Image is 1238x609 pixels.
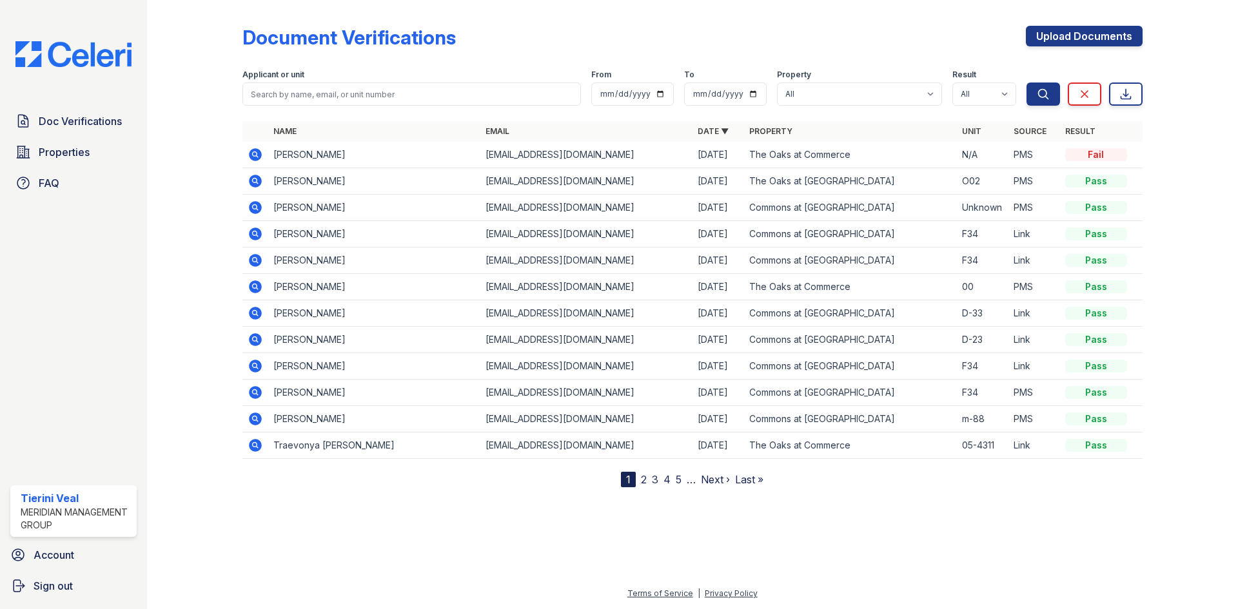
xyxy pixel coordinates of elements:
[1065,227,1127,240] div: Pass
[693,300,744,327] td: [DATE]
[693,247,744,274] td: [DATE]
[957,195,1008,221] td: Unknown
[957,406,1008,432] td: m-88
[962,126,981,136] a: Unit
[480,142,693,168] td: [EMAIL_ADDRESS][DOMAIN_NAME]
[744,247,956,274] td: Commons at [GEOGRAPHIC_DATA]
[957,221,1008,247] td: F34
[242,82,581,106] input: Search by name, email, or unit number
[268,195,480,221] td: [PERSON_NAME]
[34,547,74,563] span: Account
[480,168,693,195] td: [EMAIL_ADDRESS][DOMAIN_NAME]
[273,126,297,136] a: Name
[480,406,693,432] td: [EMAIL_ADDRESS][DOMAIN_NAME]
[591,70,611,80] label: From
[268,432,480,459] td: Traevonya [PERSON_NAME]
[735,473,763,486] a: Last »
[480,353,693,380] td: [EMAIL_ADDRESS][DOMAIN_NAME]
[744,406,956,432] td: Commons at [GEOGRAPHIC_DATA]
[693,221,744,247] td: [DATE]
[957,274,1008,300] td: 00
[705,588,758,598] a: Privacy Policy
[268,353,480,380] td: [PERSON_NAME]
[480,300,693,327] td: [EMAIL_ADDRESS][DOMAIN_NAME]
[268,168,480,195] td: [PERSON_NAME]
[5,41,142,67] img: CE_Logo_Blue-a8612792a0a2168367f1c8372b55b34899dd931a85d93a1a3d3e32e68fde9ad4.png
[701,473,730,486] a: Next ›
[1065,307,1127,320] div: Pass
[1008,142,1060,168] td: PMS
[480,327,693,353] td: [EMAIL_ADDRESS][DOMAIN_NAME]
[480,432,693,459] td: [EMAIL_ADDRESS][DOMAIN_NAME]
[242,70,304,80] label: Applicant or unit
[957,380,1008,406] td: F34
[957,300,1008,327] td: D-33
[1014,126,1046,136] a: Source
[693,327,744,353] td: [DATE]
[480,195,693,221] td: [EMAIL_ADDRESS][DOMAIN_NAME]
[1065,333,1127,346] div: Pass
[687,472,696,487] span: …
[621,472,636,487] div: 1
[744,221,956,247] td: Commons at [GEOGRAPHIC_DATA]
[693,195,744,221] td: [DATE]
[1008,300,1060,327] td: Link
[1008,168,1060,195] td: PMS
[641,473,647,486] a: 2
[1065,126,1096,136] a: Result
[957,168,1008,195] td: O02
[242,26,456,49] div: Document Verifications
[1008,353,1060,380] td: Link
[777,70,811,80] label: Property
[749,126,792,136] a: Property
[957,353,1008,380] td: F34
[744,353,956,380] td: Commons at [GEOGRAPHIC_DATA]
[34,578,73,594] span: Sign out
[744,380,956,406] td: Commons at [GEOGRAPHIC_DATA]
[21,490,132,506] div: Tierini Veal
[1065,412,1127,425] div: Pass
[480,221,693,247] td: [EMAIL_ADDRESS][DOMAIN_NAME]
[268,380,480,406] td: [PERSON_NAME]
[744,300,956,327] td: Commons at [GEOGRAPHIC_DATA]
[1065,254,1127,267] div: Pass
[10,108,137,134] a: Doc Verifications
[1008,327,1060,353] td: Link
[39,175,59,191] span: FAQ
[268,300,480,327] td: [PERSON_NAME]
[1008,247,1060,274] td: Link
[952,70,976,80] label: Result
[268,274,480,300] td: [PERSON_NAME]
[693,168,744,195] td: [DATE]
[268,221,480,247] td: [PERSON_NAME]
[39,144,90,160] span: Properties
[957,247,1008,274] td: F34
[1008,432,1060,459] td: Link
[1065,386,1127,399] div: Pass
[1065,360,1127,372] div: Pass
[744,432,956,459] td: The Oaks at Commerce
[480,274,693,300] td: [EMAIL_ADDRESS][DOMAIN_NAME]
[698,588,700,598] div: |
[480,247,693,274] td: [EMAIL_ADDRESS][DOMAIN_NAME]
[627,588,693,598] a: Terms of Service
[5,542,142,568] a: Account
[1008,221,1060,247] td: Link
[693,274,744,300] td: [DATE]
[693,380,744,406] td: [DATE]
[1026,26,1143,46] a: Upload Documents
[1065,280,1127,293] div: Pass
[21,506,132,532] div: Meridian Management Group
[268,142,480,168] td: [PERSON_NAME]
[698,126,729,136] a: Date ▼
[1065,148,1127,161] div: Fail
[480,380,693,406] td: [EMAIL_ADDRESS][DOMAIN_NAME]
[10,170,137,196] a: FAQ
[1008,274,1060,300] td: PMS
[957,327,1008,353] td: D-23
[744,168,956,195] td: The Oaks at [GEOGRAPHIC_DATA]
[5,573,142,599] a: Sign out
[1008,406,1060,432] td: PMS
[744,142,956,168] td: The Oaks at Commerce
